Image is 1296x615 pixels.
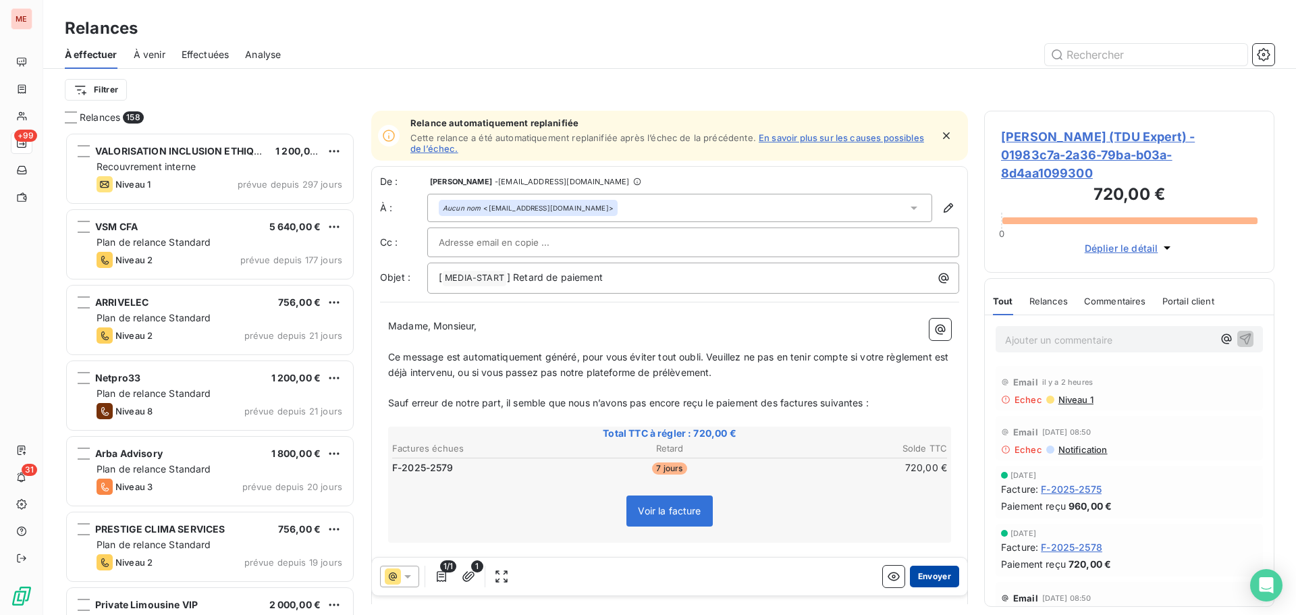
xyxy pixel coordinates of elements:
[244,557,342,568] span: prévue depuis 19 jours
[1001,499,1066,513] span: Paiement reçu
[390,427,949,440] span: Total TTC à régler : 720,00 €
[271,448,321,459] span: 1 800,00 €
[507,271,603,283] span: ] Retard de paiement
[240,255,342,265] span: prévue depuis 177 jours
[97,236,211,248] span: Plan de relance Standard
[910,566,959,587] button: Envoyer
[1001,482,1038,496] span: Facture :
[22,464,37,476] span: 31
[1085,241,1158,255] span: Déplier le détail
[1081,240,1179,256] button: Déplier le détail
[80,111,120,124] span: Relances
[410,117,932,128] span: Relance automatiquement replanifiée
[652,462,686,475] span: 7 jours
[97,539,211,550] span: Plan de relance Standard
[278,523,321,535] span: 756,00 €
[1057,444,1108,455] span: Notification
[380,175,427,188] span: De :
[392,461,454,475] span: F-2025-2579
[134,48,165,61] span: À venir
[443,203,614,213] div: <[EMAIL_ADDRESS][DOMAIN_NAME]>
[1010,529,1036,537] span: [DATE]
[11,8,32,30] div: ME
[1041,482,1102,496] span: F-2025-2575
[1029,296,1068,306] span: Relances
[439,232,584,252] input: Adresse email en copie ...
[1042,594,1091,602] span: [DATE] 08:50
[95,296,148,308] span: ARRIVELEC
[65,132,355,615] div: grid
[115,481,153,492] span: Niveau 3
[65,16,138,41] h3: Relances
[269,221,321,232] span: 5 640,00 €
[1010,471,1036,479] span: [DATE]
[443,271,506,286] span: MEDIA-START
[1250,569,1282,601] div: Open Intercom Messenger
[1042,378,1093,386] span: il y a 2 heures
[439,271,442,283] span: [
[95,523,225,535] span: PRESTIGE CLIMA SERVICES
[391,442,576,456] th: Factures échues
[1013,427,1038,437] span: Email
[430,178,492,186] span: [PERSON_NAME]
[115,255,153,265] span: Niveau 2
[388,397,869,408] span: Sauf erreur de notre part, il semble que nous n’avons pas encore reçu le paiement des factures su...
[14,130,37,142] span: +99
[95,145,281,157] span: VALORISATION INCLUSION ETHIQUE 59
[638,505,701,516] span: Voir la facture
[1069,557,1111,571] span: 720,00 €
[245,48,281,61] span: Analyse
[1001,182,1258,209] h3: 720,00 €
[999,228,1004,239] span: 0
[123,111,143,124] span: 158
[1001,128,1258,182] span: [PERSON_NAME] (TDU Expert) - 01983c7a-2a36-79ba-b03a-8d4aa1099300
[1013,377,1038,387] span: Email
[1001,557,1066,571] span: Paiement reçu
[275,145,325,157] span: 1 200,00 €
[1001,540,1038,554] span: Facture :
[278,296,321,308] span: 756,00 €
[97,312,211,323] span: Plan de relance Standard
[380,236,427,249] label: Cc :
[182,48,230,61] span: Effectuées
[1041,540,1102,554] span: F-2025-2578
[380,201,427,215] label: À :
[242,481,342,492] span: prévue depuis 20 jours
[97,463,211,475] span: Plan de relance Standard
[443,203,481,213] em: Aucun nom
[115,557,153,568] span: Niveau 2
[65,48,117,61] span: À effectuer
[95,221,138,232] span: VSM CFA
[1162,296,1214,306] span: Portail client
[1015,444,1042,455] span: Echec
[763,442,948,456] th: Solde TTC
[115,330,153,341] span: Niveau 2
[97,161,196,172] span: Recouvrement interne
[380,271,410,283] span: Objet :
[1045,44,1247,65] input: Rechercher
[95,372,140,383] span: Netpro33
[410,132,924,154] a: En savoir plus sur les causes possibles de l’échec.
[410,132,756,143] span: Cette relance a été automatiquement replanifiée après l’échec de la précédente.
[495,178,629,186] span: - [EMAIL_ADDRESS][DOMAIN_NAME]
[95,599,198,610] span: Private Limousine VIP
[65,79,127,101] button: Filtrer
[440,560,456,572] span: 1/1
[115,406,153,417] span: Niveau 8
[388,320,477,331] span: Madame, Monsieur,
[1057,394,1093,405] span: Niveau 1
[1015,394,1042,405] span: Echec
[577,442,761,456] th: Retard
[1013,593,1038,604] span: Email
[388,351,951,378] span: Ce message est automatiquement généré, pour vous éviter tout oubli. Veuillez ne pas en tenir comp...
[1069,499,1112,513] span: 960,00 €
[95,448,163,459] span: Arba Advisory
[11,585,32,607] img: Logo LeanPay
[1084,296,1146,306] span: Commentaires
[97,387,211,399] span: Plan de relance Standard
[244,330,342,341] span: prévue depuis 21 jours
[238,179,342,190] span: prévue depuis 297 jours
[993,296,1013,306] span: Tout
[271,372,321,383] span: 1 200,00 €
[471,560,483,572] span: 1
